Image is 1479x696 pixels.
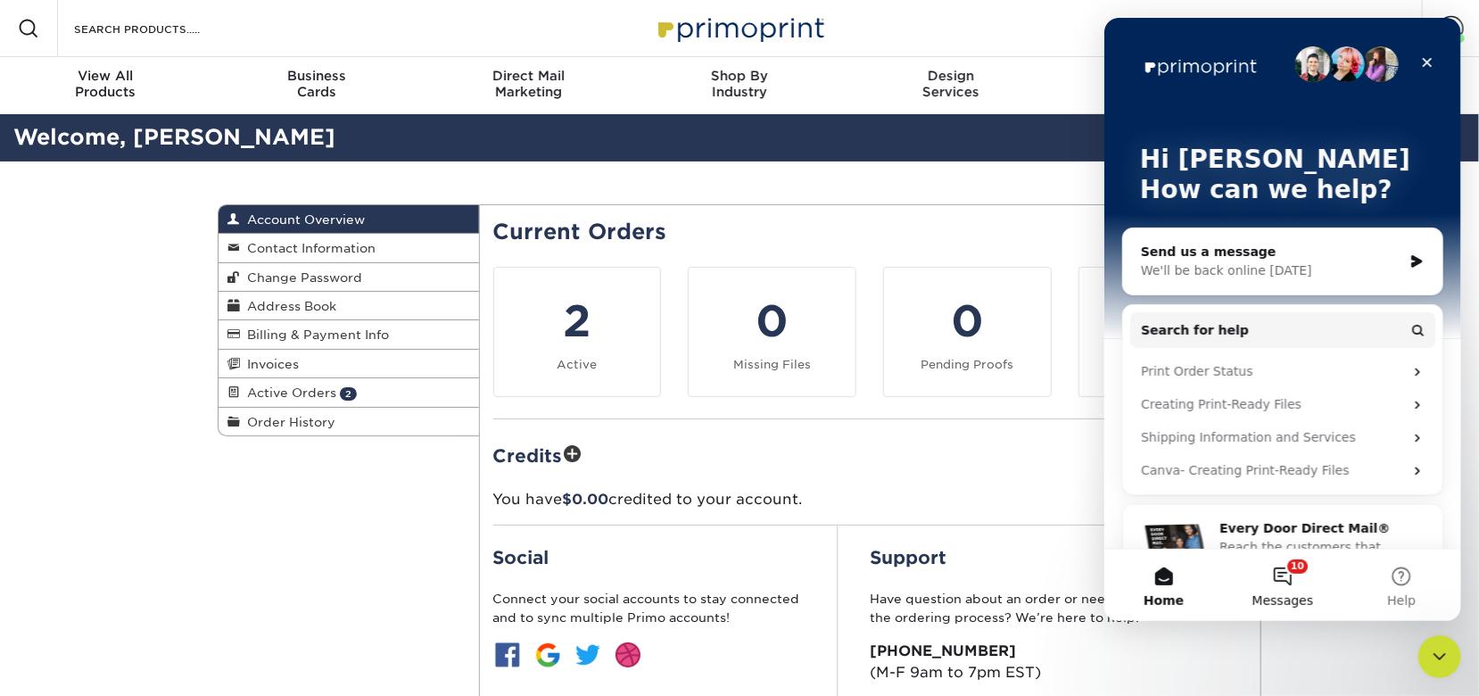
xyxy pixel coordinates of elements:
a: Contact Information [219,234,479,262]
a: 2 Active [493,267,662,397]
a: Billing & Payment Info [219,320,479,349]
a: Order History [219,408,479,435]
span: $0.00 [563,491,609,508]
span: Resources [1056,68,1268,84]
span: 2 [340,387,357,401]
a: Address Book [219,292,479,320]
h2: Credits [493,441,1248,468]
div: & Templates [1056,68,1268,100]
iframe: Intercom live chat [1418,635,1461,678]
div: Services [845,68,1056,100]
span: Account Overview [240,212,365,227]
p: (M-F 9am to 7pm EST) [870,641,1247,684]
div: 0 [1090,289,1235,353]
span: Direct Mail [423,68,634,84]
a: DesignServices [845,57,1056,114]
a: 0 Missing Files [688,267,856,397]
div: 0 [895,289,1040,353]
a: BusinessCards [211,57,423,114]
span: Address Book [240,299,336,313]
small: Missing Files [733,358,811,371]
a: Account Overview [219,205,479,234]
div: Marketing [423,68,634,100]
a: 0 Pending Proofs [883,267,1052,397]
span: Design [845,68,1056,84]
a: Shop ByIndustry [634,57,846,114]
span: Invoices [240,357,299,371]
a: Direct MailMarketing [423,57,634,114]
span: Business [211,68,423,84]
small: Active [557,358,597,371]
a: Active Orders 2 [219,378,479,407]
p: Have question about an order or need help assistance with the ordering process? We’re here to help: [870,590,1247,626]
span: Shop By [634,68,846,84]
div: 2 [505,289,650,353]
a: Invoices [219,350,479,378]
span: Order History [240,415,335,429]
p: Connect your social accounts to stay connected and to sync multiple Primo accounts! [493,590,806,626]
p: You have credited to your account. [493,489,1248,510]
h2: Support [870,547,1247,568]
div: 0 [699,289,845,353]
input: SEARCH PRODUCTS..... [72,18,246,39]
img: btn-twitter.jpg [574,641,602,669]
a: Resources& Templates [1056,57,1268,114]
iframe: Intercom live chat [1104,18,1461,621]
span: Contact Information [240,241,376,255]
a: 0 Quality Assurance [1078,267,1247,397]
small: Pending Proofs [921,358,1014,371]
a: Change Password [219,263,479,292]
span: Billing & Payment Info [240,327,389,342]
img: btn-dribbble.jpg [614,641,642,669]
span: Change Password [240,270,362,285]
h2: Current Orders [493,220,1248,245]
div: Industry [634,68,846,100]
h2: Social [493,547,806,568]
span: Active Orders [240,385,336,400]
img: Primoprint [650,9,829,47]
strong: [PHONE_NUMBER] [870,642,1016,659]
div: Cards [211,68,423,100]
